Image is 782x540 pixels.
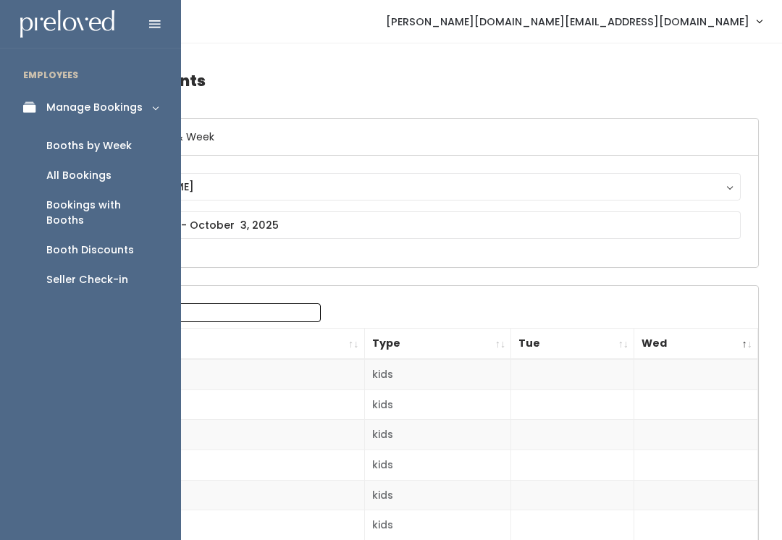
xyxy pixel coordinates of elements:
img: preloved logo [20,10,114,38]
th: Type: activate to sort column ascending [364,329,511,360]
a: [PERSON_NAME][DOMAIN_NAME][EMAIL_ADDRESS][DOMAIN_NAME] [371,6,776,37]
td: kids [364,450,511,481]
div: Manage Bookings [46,100,143,115]
td: kids [364,480,511,510]
td: kids [364,359,511,389]
h4: Booth Discounts [74,61,759,101]
span: [PERSON_NAME][DOMAIN_NAME][EMAIL_ADDRESS][DOMAIN_NAME] [386,14,749,30]
th: Tue: activate to sort column ascending [511,329,634,360]
td: 3 [75,359,364,389]
div: Bookings with Booths [46,198,158,228]
button: [PERSON_NAME] [92,173,741,201]
td: 10 [75,450,364,481]
div: Booths by Week [46,138,132,153]
label: Search: [83,303,321,322]
div: [PERSON_NAME] [106,179,727,195]
td: 11 [75,480,364,510]
th: Wed: activate to sort column descending [634,329,758,360]
div: Seller Check-in [46,272,128,287]
div: Booth Discounts [46,242,134,258]
td: 6 [75,389,364,420]
div: All Bookings [46,168,112,183]
td: 8 [75,420,364,450]
td: kids [364,389,511,420]
th: Booth Number: activate to sort column ascending [75,329,364,360]
input: Search: [136,303,321,322]
h6: Select Location & Week [75,119,758,156]
td: kids [364,420,511,450]
input: September 27 - October 3, 2025 [92,211,741,239]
